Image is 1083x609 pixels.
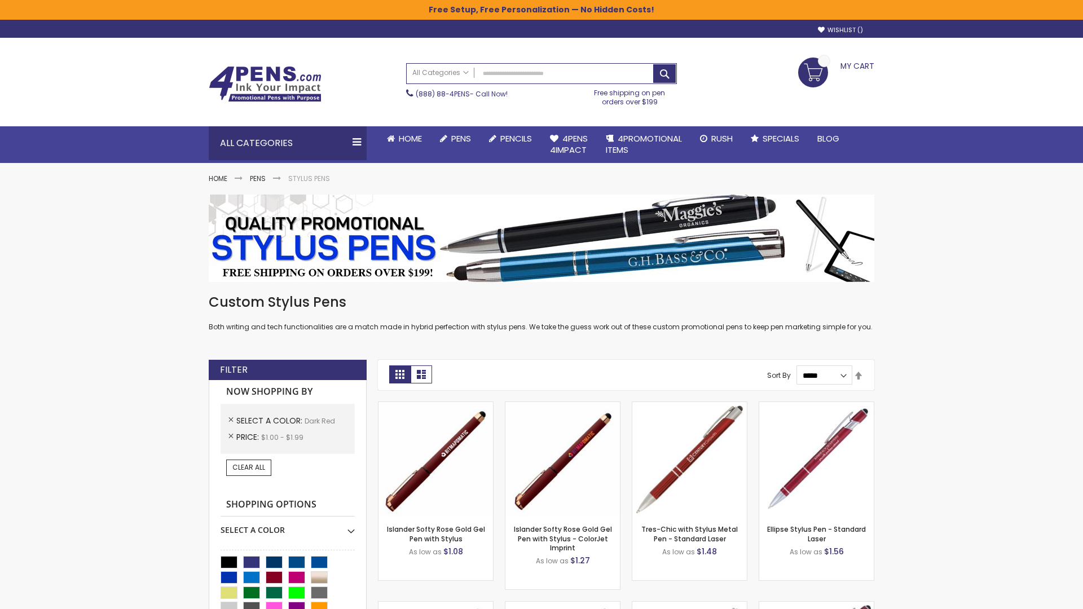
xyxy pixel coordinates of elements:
[451,133,471,144] span: Pens
[697,546,717,557] span: $1.48
[209,293,874,332] div: Both writing and tech functionalities are a match made in hybrid perfection with stylus pens. We ...
[808,126,848,151] a: Blog
[261,433,303,442] span: $1.00 - $1.99
[387,524,485,543] a: Islander Softy Rose Gold Gel Pen with Stylus
[220,364,248,376] strong: Filter
[378,402,493,517] img: Islander Softy Rose Gold Gel Pen with Stylus-Dark Red
[209,66,322,102] img: 4Pens Custom Pens and Promotional Products
[500,133,532,144] span: Pencils
[514,524,612,552] a: Islander Softy Rose Gold Gel Pen with Stylus - ColorJet Imprint
[817,133,839,144] span: Blog
[550,133,588,156] span: 4Pens 4impact
[221,380,355,404] strong: Now Shopping by
[818,26,863,34] a: Wishlist
[305,416,335,426] span: Dark Red
[378,401,493,411] a: Islander Softy Rose Gold Gel Pen with Stylus-Dark Red
[443,546,463,557] span: $1.08
[632,401,747,411] a: Tres-Chic with Stylus Metal Pen - Standard Laser-Dark Red
[691,126,742,151] a: Rush
[641,524,738,543] a: Tres-Chic with Stylus Metal Pen - Standard Laser
[226,460,271,475] a: Clear All
[505,402,620,517] img: Islander Softy Rose Gold Gel Pen with Stylus - ColorJet Imprint-Dark Red
[209,126,367,160] div: All Categories
[536,556,569,566] span: As low as
[389,365,411,383] strong: Grid
[221,517,355,536] div: Select A Color
[759,402,874,517] img: Ellipse Stylus Pen - Standard Laser-Dark Red
[407,64,474,82] a: All Categories
[399,133,422,144] span: Home
[711,133,733,144] span: Rush
[505,401,620,411] a: Islander Softy Rose Gold Gel Pen with Stylus - ColorJet Imprint-Dark Red
[541,126,597,163] a: 4Pens4impact
[209,174,227,183] a: Home
[236,415,305,426] span: Select A Color
[209,293,874,311] h1: Custom Stylus Pens
[767,370,791,380] label: Sort By
[759,401,874,411] a: Ellipse Stylus Pen - Standard Laser-Dark Red
[416,89,508,99] span: - Call Now!
[416,89,470,99] a: (888) 88-4PENS
[763,133,799,144] span: Specials
[236,431,261,443] span: Price
[583,84,677,107] div: Free shipping on pen orders over $199
[412,68,469,77] span: All Categories
[597,126,691,163] a: 4PROMOTIONALITEMS
[632,402,747,517] img: Tres-Chic with Stylus Metal Pen - Standard Laser-Dark Red
[232,462,265,472] span: Clear All
[480,126,541,151] a: Pencils
[409,547,442,557] span: As low as
[250,174,266,183] a: Pens
[767,524,866,543] a: Ellipse Stylus Pen - Standard Laser
[431,126,480,151] a: Pens
[288,174,330,183] strong: Stylus Pens
[209,195,874,282] img: Stylus Pens
[570,555,590,566] span: $1.27
[221,493,355,517] strong: Shopping Options
[606,133,682,156] span: 4PROMOTIONAL ITEMS
[378,126,431,151] a: Home
[662,547,695,557] span: As low as
[824,546,844,557] span: $1.56
[790,547,822,557] span: As low as
[742,126,808,151] a: Specials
